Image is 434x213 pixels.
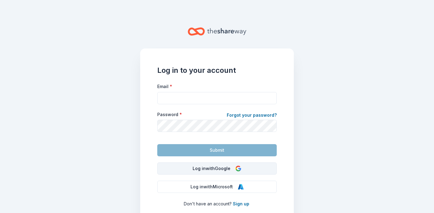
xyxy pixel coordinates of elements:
h1: Log in to your account [157,66,277,75]
span: Don ' t have an account? [184,201,232,206]
label: Email [157,83,172,90]
a: Home [188,24,246,39]
img: Microsoft Logo [238,184,244,190]
img: Google Logo [235,165,241,172]
button: Log inwithMicrosoft [157,181,277,193]
a: Forgot your password? [227,112,277,120]
button: Log inwithGoogle [157,162,277,175]
a: Sign up [233,201,249,206]
label: Password [157,112,182,118]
